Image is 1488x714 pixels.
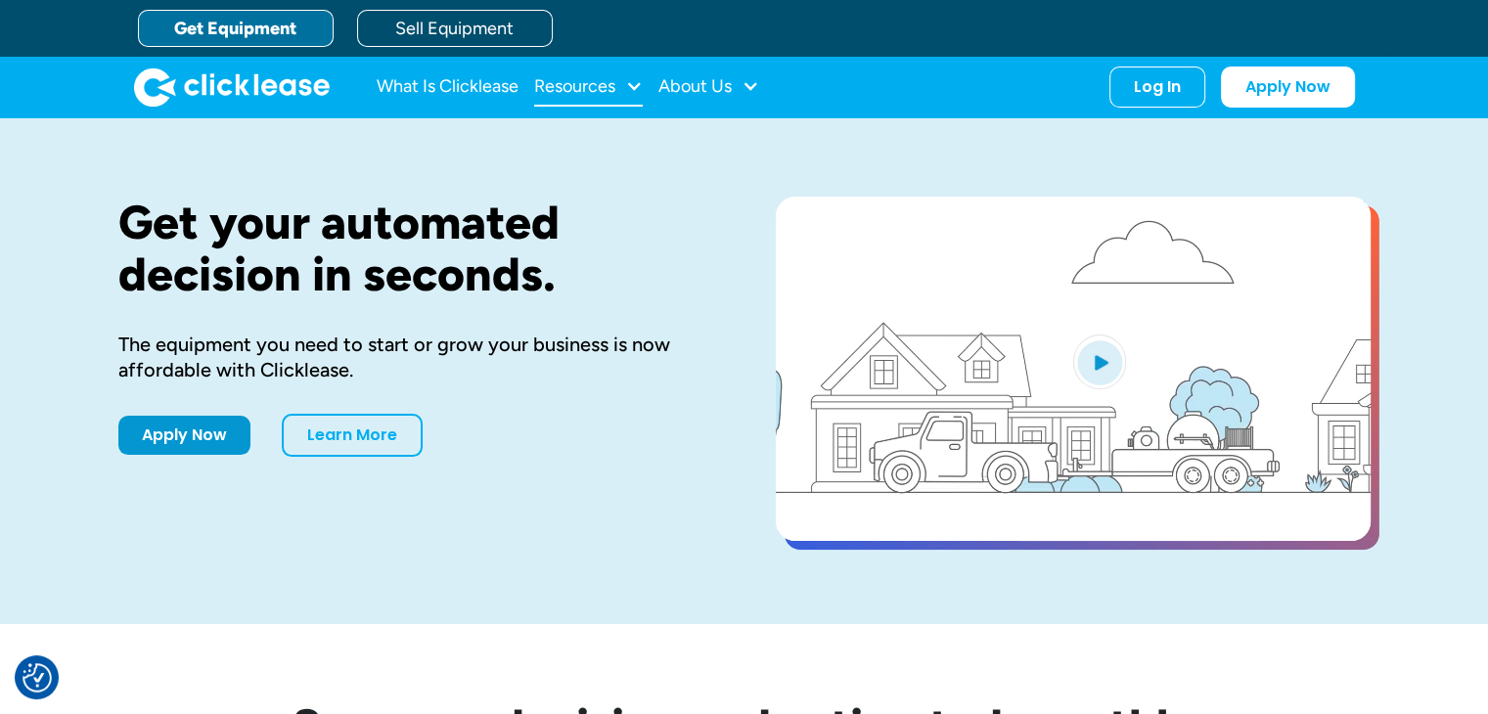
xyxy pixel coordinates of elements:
[138,10,334,47] a: Get Equipment
[23,663,52,692] img: Revisit consent button
[23,663,52,692] button: Consent Preferences
[1134,77,1181,97] div: Log In
[118,332,713,382] div: The equipment you need to start or grow your business is now affordable with Clicklease.
[118,416,250,455] a: Apply Now
[534,67,643,107] div: Resources
[1073,335,1126,389] img: Blue play button logo on a light blue circular background
[118,197,713,300] h1: Get your automated decision in seconds.
[357,10,553,47] a: Sell Equipment
[282,414,423,457] a: Learn More
[776,197,1371,541] a: open lightbox
[377,67,519,107] a: What Is Clicklease
[1221,67,1355,108] a: Apply Now
[658,67,759,107] div: About Us
[134,67,330,107] a: home
[134,67,330,107] img: Clicklease logo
